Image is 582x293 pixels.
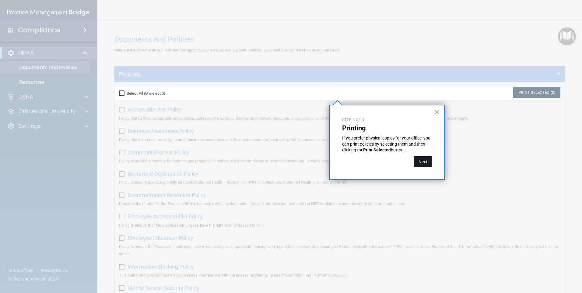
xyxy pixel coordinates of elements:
iframe: Drift Widget Chat Controller [477,250,575,274]
button: Close [434,107,440,117]
span: Select All [127,91,143,96]
span: button. [391,147,405,152]
strong: Printing [342,124,366,132]
span: If you prefer physical copies for your office, you can print policies by selecting them and then ... [342,136,431,152]
button: Next [414,156,432,167]
strong: Print Selected [363,147,391,152]
a: Print Selected (0) [513,87,560,98]
p: Step 3 of 3 [342,118,432,123]
a: (Unselect 0) [144,91,165,96]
